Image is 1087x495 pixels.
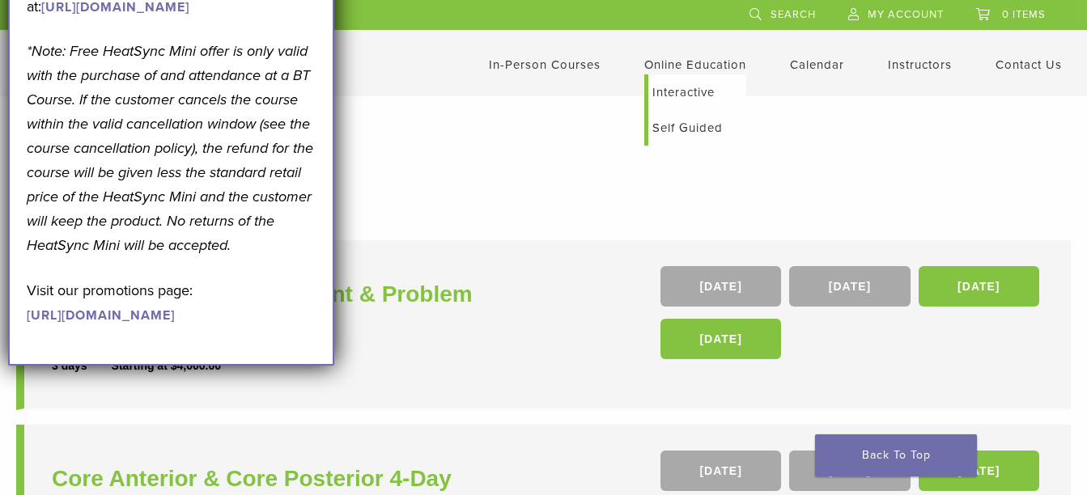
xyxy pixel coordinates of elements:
a: [DATE] [660,319,781,359]
a: Interactive [648,74,746,110]
div: , , , [660,266,1043,367]
span: 0 items [1002,8,1046,21]
a: [DATE] [789,451,910,491]
p: Visit our promotions page: [27,278,316,327]
a: Calendar [790,57,844,72]
em: *Note: Free HeatSync Mini offer is only valid with the purchase of and attendance at a BT Course.... [27,42,313,254]
a: [DATE] [789,266,910,307]
span: Search [771,8,816,21]
a: In-Person Courses [489,57,601,72]
a: Back To Top [815,434,977,476]
h1: In-Person Courses [32,149,1055,180]
a: [URL][DOMAIN_NAME] [27,307,175,324]
a: [DATE] [919,451,1039,491]
a: Contact Us [996,57,1062,72]
div: Starting at $4,000.00 [112,357,221,374]
a: [DATE] [919,266,1039,307]
a: Instructors [888,57,952,72]
div: 3 days [52,357,112,374]
a: [DATE] [660,266,781,307]
a: Self Guided [648,110,746,146]
a: Online Education [644,57,746,72]
a: [DATE] [660,451,781,491]
span: My Account [868,8,944,21]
